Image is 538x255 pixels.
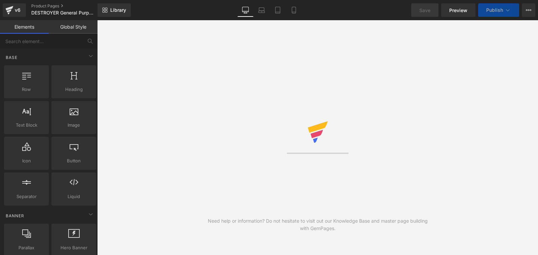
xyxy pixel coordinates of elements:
span: Text Block [6,122,47,129]
span: Image [53,122,94,129]
a: Product Pages [31,3,109,9]
div: v6 [13,6,22,14]
a: Tablet [270,3,286,17]
span: Icon [6,157,47,164]
span: Liquid [53,193,94,200]
button: Publish [478,3,519,17]
span: Base [5,54,18,61]
span: Library [110,7,126,13]
a: New Library [98,3,131,17]
span: Separator [6,193,47,200]
span: Publish [486,7,503,13]
button: More [522,3,535,17]
div: Need help or information? Do not hesitate to visit out our Knowledge Base and master page buildin... [207,217,428,232]
a: Desktop [237,3,254,17]
span: Save [419,7,430,14]
span: Hero Banner [53,244,94,251]
span: Row [6,86,47,93]
a: v6 [3,3,26,17]
span: Preview [449,7,467,14]
a: Global Style [49,20,98,34]
span: Parallax [6,244,47,251]
a: Preview [441,3,475,17]
span: Heading [53,86,94,93]
a: Laptop [254,3,270,17]
span: Banner [5,213,25,219]
a: Mobile [286,3,302,17]
span: DESTROYER General Purpose Blade [31,10,96,15]
span: Button [53,157,94,164]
